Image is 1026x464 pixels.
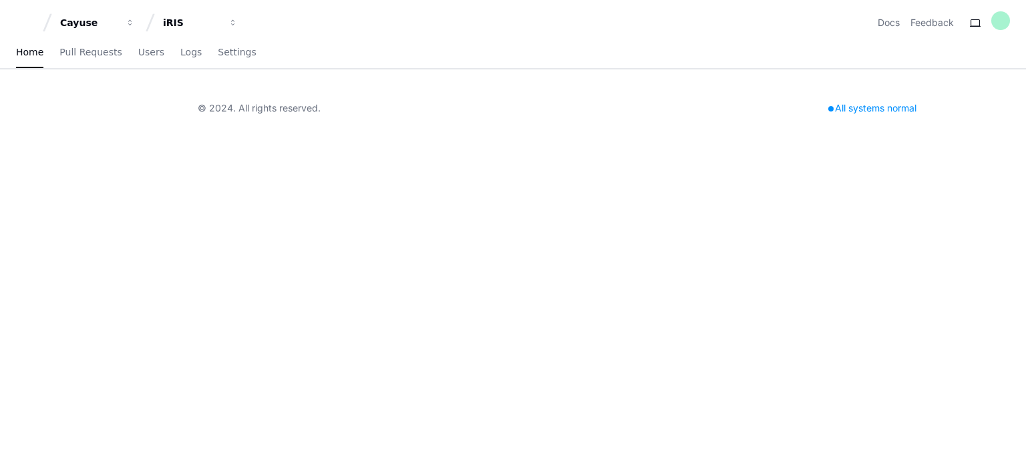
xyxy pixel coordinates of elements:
[60,16,118,29] div: Cayuse
[55,11,140,35] button: Cayuse
[878,16,900,29] a: Docs
[820,99,924,118] div: All systems normal
[180,48,202,56] span: Logs
[16,37,43,68] a: Home
[218,48,256,56] span: Settings
[138,48,164,56] span: Users
[16,48,43,56] span: Home
[180,37,202,68] a: Logs
[59,48,122,56] span: Pull Requests
[138,37,164,68] a: Users
[910,16,954,29] button: Feedback
[198,101,321,115] div: © 2024. All rights reserved.
[158,11,243,35] button: iRIS
[163,16,220,29] div: iRIS
[218,37,256,68] a: Settings
[59,37,122,68] a: Pull Requests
